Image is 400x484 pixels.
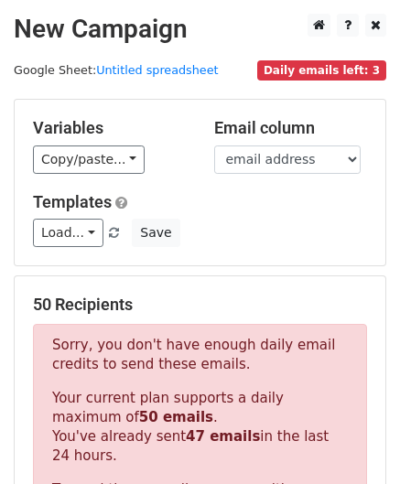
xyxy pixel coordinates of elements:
strong: 50 emails [139,409,213,425]
h2: New Campaign [14,14,386,45]
a: Untitled spreadsheet [96,63,218,77]
a: Templates [33,192,112,211]
h5: 50 Recipients [33,295,367,315]
iframe: Chat Widget [308,396,400,484]
p: Sorry, you don't have enough daily email credits to send these emails. [52,336,348,374]
p: Your current plan supports a daily maximum of . You've already sent in the last 24 hours. [52,389,348,466]
h5: Variables [33,118,187,138]
a: Copy/paste... [33,145,145,174]
a: Load... [33,219,103,247]
strong: 47 emails [186,428,260,445]
h5: Email column [214,118,368,138]
span: Daily emails left: 3 [257,60,386,81]
button: Save [132,219,179,247]
a: Daily emails left: 3 [257,63,386,77]
small: Google Sheet: [14,63,219,77]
